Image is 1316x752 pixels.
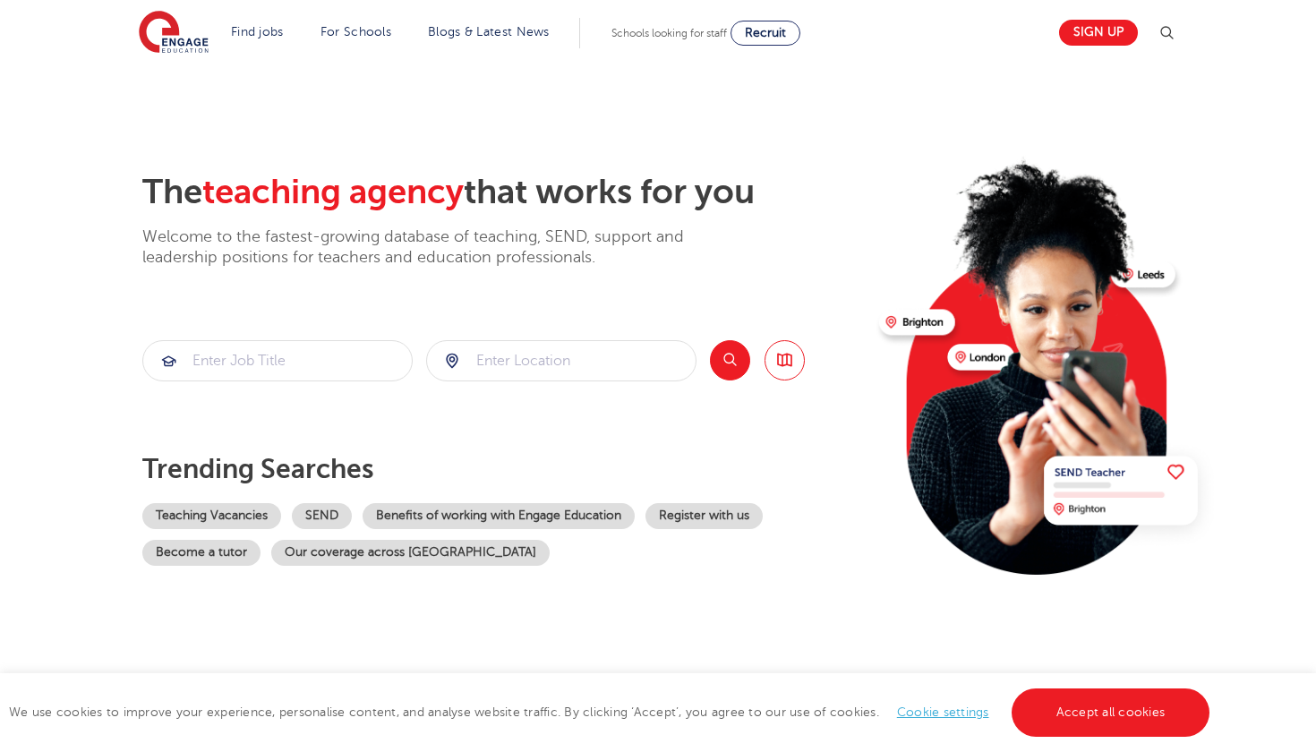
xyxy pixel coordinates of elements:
span: Recruit [745,26,786,39]
a: Teaching Vacancies [142,503,281,529]
input: Submit [427,341,696,380]
a: Recruit [731,21,800,46]
a: Become a tutor [142,540,261,566]
span: We use cookies to improve your experience, personalise content, and analyse website traffic. By c... [9,705,1214,719]
a: Find jobs [231,25,284,38]
a: For Schools [320,25,391,38]
input: Submit [143,341,412,380]
a: Our coverage across [GEOGRAPHIC_DATA] [271,540,550,566]
img: Engage Education [139,11,209,56]
a: Sign up [1059,20,1138,46]
a: Register with us [645,503,763,529]
a: SEND [292,503,352,529]
span: Schools looking for staff [611,27,727,39]
div: Submit [426,340,696,381]
h2: The that works for you [142,172,865,213]
a: Accept all cookies [1012,688,1210,737]
p: Trending searches [142,453,865,485]
a: Blogs & Latest News [428,25,550,38]
a: Benefits of working with Engage Education [363,503,635,529]
button: Search [710,340,750,380]
span: teaching agency [202,173,464,211]
div: Submit [142,340,413,381]
a: Cookie settings [897,705,989,719]
p: Welcome to the fastest-growing database of teaching, SEND, support and leadership positions for t... [142,226,733,269]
